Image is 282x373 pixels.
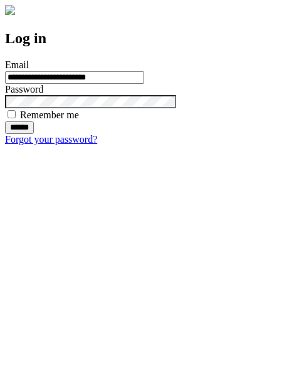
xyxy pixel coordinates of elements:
[5,84,43,95] label: Password
[5,59,29,70] label: Email
[20,110,79,120] label: Remember me
[5,134,97,145] a: Forgot your password?
[5,30,277,47] h2: Log in
[5,5,15,15] img: logo-4e3dc11c47720685a147b03b5a06dd966a58ff35d612b21f08c02c0306f2b779.png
